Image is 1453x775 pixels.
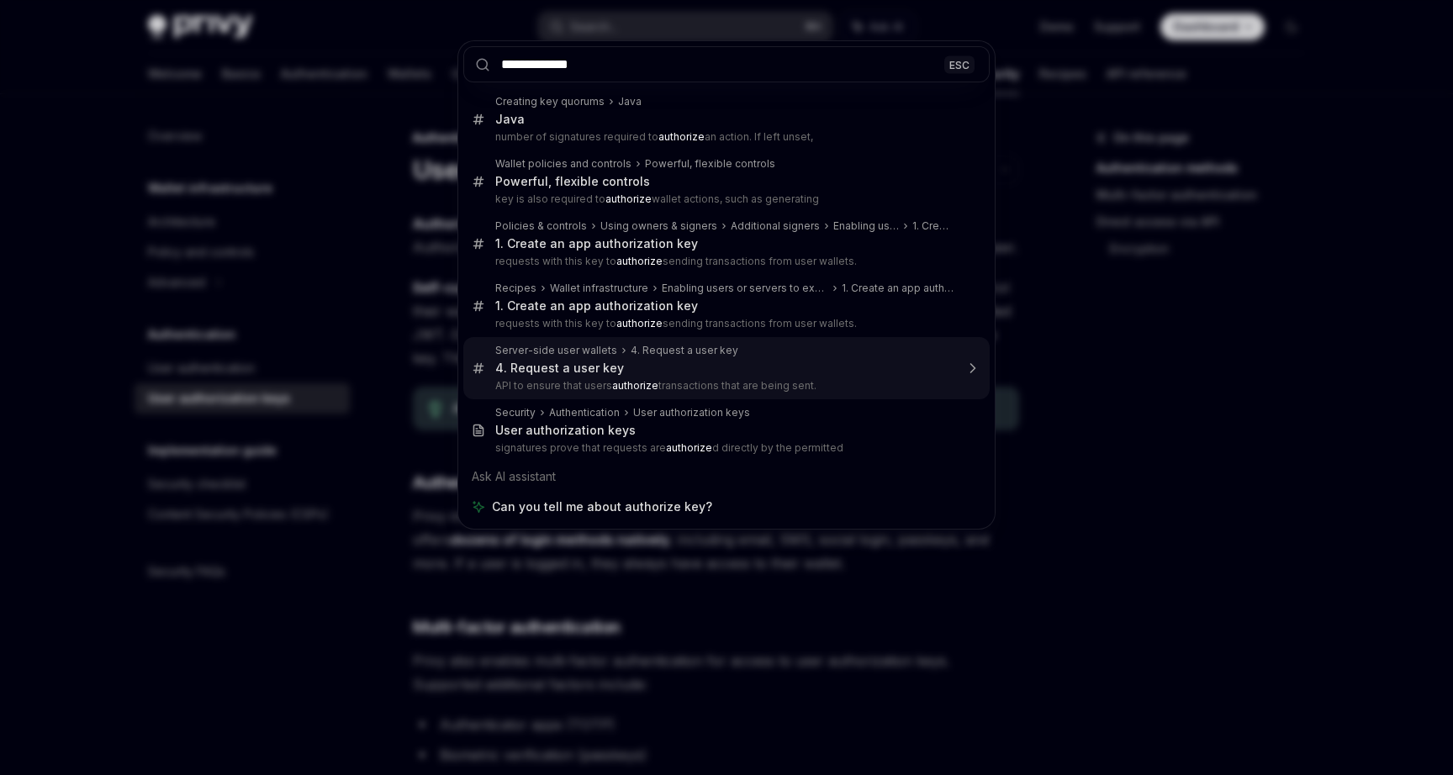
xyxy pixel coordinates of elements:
[549,406,620,419] div: Authentication
[842,282,954,295] div: 1. Create an app authorization key
[495,298,698,314] div: 1. Create an app authorization key
[912,219,954,233] div: 1. Create an app authorization key
[631,344,738,357] div: 4. Request a user key
[731,219,820,233] div: Additional signers
[495,423,636,438] div: User authorization keys
[550,282,648,295] div: Wallet infrastructure
[666,441,712,454] b: authorize
[495,441,954,455] p: signatures prove that requests are d directly by the permitted
[495,112,525,127] div: Java
[616,255,663,267] b: authorize
[495,379,954,393] p: API to ensure that users transactions that are being sent.
[633,406,750,419] div: User authorization keys
[495,236,698,251] div: 1. Create an app authorization key
[463,461,990,492] div: Ask AI assistant
[495,361,624,376] div: 4. Request a user key
[616,317,663,330] b: authorize
[600,219,717,233] div: Using owners & signers
[645,157,775,171] div: Powerful, flexible controls
[495,192,954,206] p: key is also required to wallet actions, such as generating
[495,344,617,357] div: Server-side user wallets
[612,379,658,392] b: authorize
[495,255,954,268] p: requests with this key to sending transactions from user wallets.
[495,219,587,233] div: Policies & controls
[605,192,652,205] b: authorize
[495,406,536,419] div: Security
[495,157,631,171] div: Wallet policies and controls
[495,317,954,330] p: requests with this key to sending transactions from user wallets.
[495,95,605,108] div: Creating key quorums
[495,130,954,144] p: number of signatures required to an action. If left unset,
[662,282,828,295] div: Enabling users or servers to execute transactions
[944,55,975,73] div: ESC
[618,95,642,108] div: Java
[492,498,712,515] span: Can you tell me about authorize key?
[658,130,705,143] b: authorize
[833,219,899,233] div: Enabling users or servers to execute transactions
[495,282,536,295] div: Recipes
[495,174,650,189] div: Powerful, flexible controls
